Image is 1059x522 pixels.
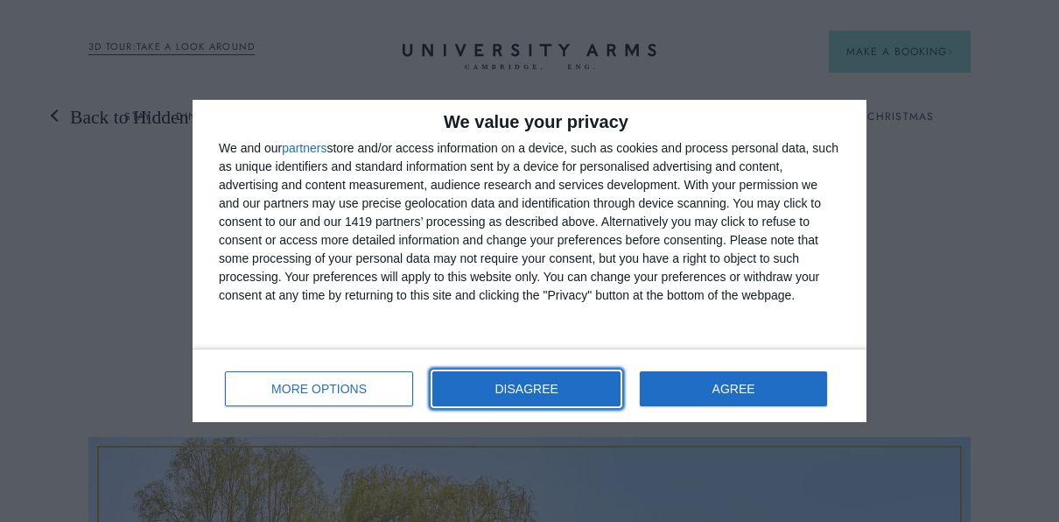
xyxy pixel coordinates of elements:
[219,113,840,130] h2: We value your privacy
[282,142,326,154] button: partners
[712,383,755,395] span: AGREE
[271,383,367,395] span: MORE OPTIONS
[640,371,827,406] button: AGREE
[193,100,866,422] div: qc-cmp2-ui
[495,383,558,395] span: DISAGREE
[219,139,840,305] div: We and our store and/or access information on a device, such as cookies and process personal data...
[432,371,621,406] button: DISAGREE
[225,371,413,406] button: MORE OPTIONS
